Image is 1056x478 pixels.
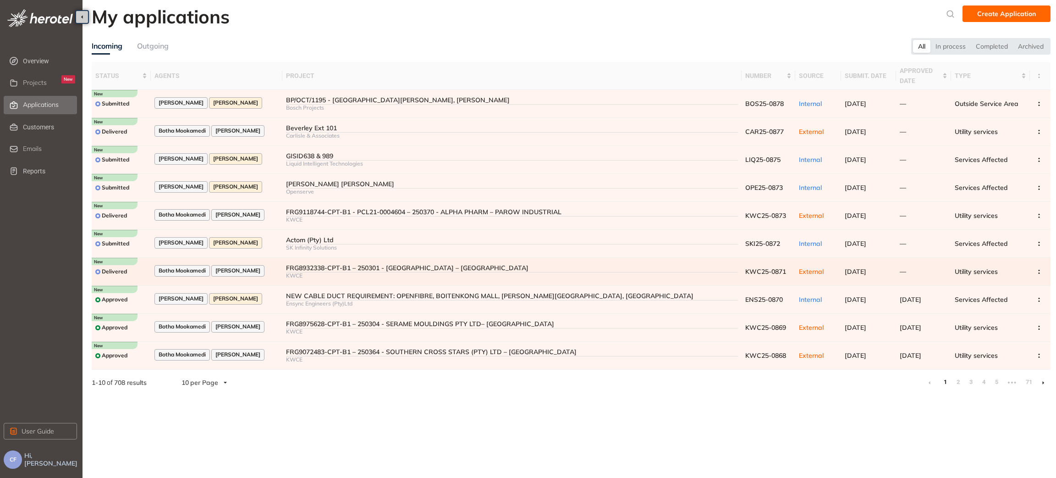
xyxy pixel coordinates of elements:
[215,128,260,134] span: [PERSON_NAME]
[213,295,258,302] span: [PERSON_NAME]
[900,156,906,164] span: —
[61,75,75,83] div: New
[955,239,1008,248] span: Services Affected
[799,323,824,332] span: External
[102,352,127,359] span: Approved
[845,267,866,276] span: [DATE]
[10,456,16,463] span: CF
[900,100,906,108] span: —
[286,152,738,160] div: GISID638 & 989
[102,128,127,135] span: Delivered
[159,100,203,106] span: [PERSON_NAME]
[215,323,260,330] span: [PERSON_NAME]
[979,375,988,390] li: 4
[745,183,783,192] span: OPE25-0873
[799,156,822,164] span: Internal
[286,320,738,328] div: FRG8975628-CPT-B1 – 250304 - SERAME MOULDINGS PTY LTD– [GEOGRAPHIC_DATA]
[159,267,206,274] span: Botha Mookamedi
[1023,375,1032,390] li: 71
[745,295,783,304] span: ENS25-0870
[159,239,203,246] span: [PERSON_NAME]
[286,133,738,139] div: Carlisle & Associates
[900,351,921,360] span: [DATE]
[151,62,282,90] th: agents
[845,295,866,304] span: [DATE]
[77,378,161,388] div: of
[745,156,781,164] span: LIQ25-0875
[745,211,786,220] span: KWC25-0873
[159,323,206,330] span: Botha Mookamedi
[745,239,780,248] span: SKI25-0872
[745,267,786,276] span: KWC25-0871
[845,239,866,248] span: [DATE]
[92,62,151,90] th: status
[213,183,258,190] span: [PERSON_NAME]
[137,40,169,52] div: Outgoing
[286,356,738,363] div: KWCE
[102,268,127,275] span: Delivered
[286,105,738,111] div: Bosch Projects
[900,66,940,86] span: approved date
[23,101,59,109] span: Applications
[977,9,1036,19] span: Create Application
[922,375,937,390] li: Previous Page
[92,6,230,28] h2: My applications
[913,40,930,53] div: All
[286,236,738,244] div: Actom (Pty) Ltd
[159,295,203,302] span: [PERSON_NAME]
[23,145,42,153] span: Emails
[286,96,738,104] div: BP/OCT/1195 - [GEOGRAPHIC_DATA][PERSON_NAME], [PERSON_NAME]
[1023,375,1032,389] a: 71
[955,351,998,360] span: Utility services
[102,324,127,331] span: Approved
[22,426,54,436] span: User Guide
[955,323,998,332] span: Utility services
[971,40,1013,53] div: Completed
[23,118,75,136] span: Customers
[286,292,738,300] div: NEW CABLE DUCT REQUIREMENT: OPENFIBRE, BOITENKONG MALL, [PERSON_NAME][GEOGRAPHIC_DATA], [GEOGRAPH...
[955,100,1018,108] span: Outside Service Area
[102,240,129,247] span: Submitted
[955,211,998,220] span: Utility services
[979,375,988,389] a: 4
[930,40,971,53] div: In process
[845,211,866,220] span: [DATE]
[845,323,866,332] span: [DATE]
[951,62,1030,90] th: type
[286,300,738,307] div: Ensync Engineers (Pty)Ltd
[745,128,784,136] span: CAR25-0877
[900,128,906,136] span: —
[102,212,127,219] span: Delivered
[92,378,105,387] strong: 1 - 10
[95,71,140,81] span: status
[799,100,822,108] span: Internal
[966,375,975,390] li: 3
[215,211,260,218] span: [PERSON_NAME]
[845,183,866,192] span: [DATE]
[845,128,866,136] span: [DATE]
[286,189,738,195] div: Openserve
[745,351,786,360] span: KWC25-0868
[159,351,206,358] span: Botha Mookamedi
[900,239,906,248] span: —
[23,162,75,180] span: Reports
[845,100,866,108] span: [DATE]
[745,100,784,108] span: BOS25-0878
[4,450,22,469] button: CF
[114,378,147,387] span: 708 results
[841,62,896,90] th: submit. date
[102,296,127,303] span: Approved
[286,217,738,223] div: KWCE
[1036,375,1050,390] li: Next Page
[900,267,906,276] span: —
[286,245,738,251] div: SK Infinity Solutions
[955,295,1008,304] span: Services Affected
[900,211,906,220] span: —
[286,180,738,188] div: [PERSON_NAME] [PERSON_NAME]
[799,351,824,360] span: External
[799,128,824,136] span: External
[213,239,258,246] span: [PERSON_NAME]
[24,452,79,467] span: Hi, [PERSON_NAME]
[213,156,258,162] span: [PERSON_NAME]
[745,71,784,81] span: number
